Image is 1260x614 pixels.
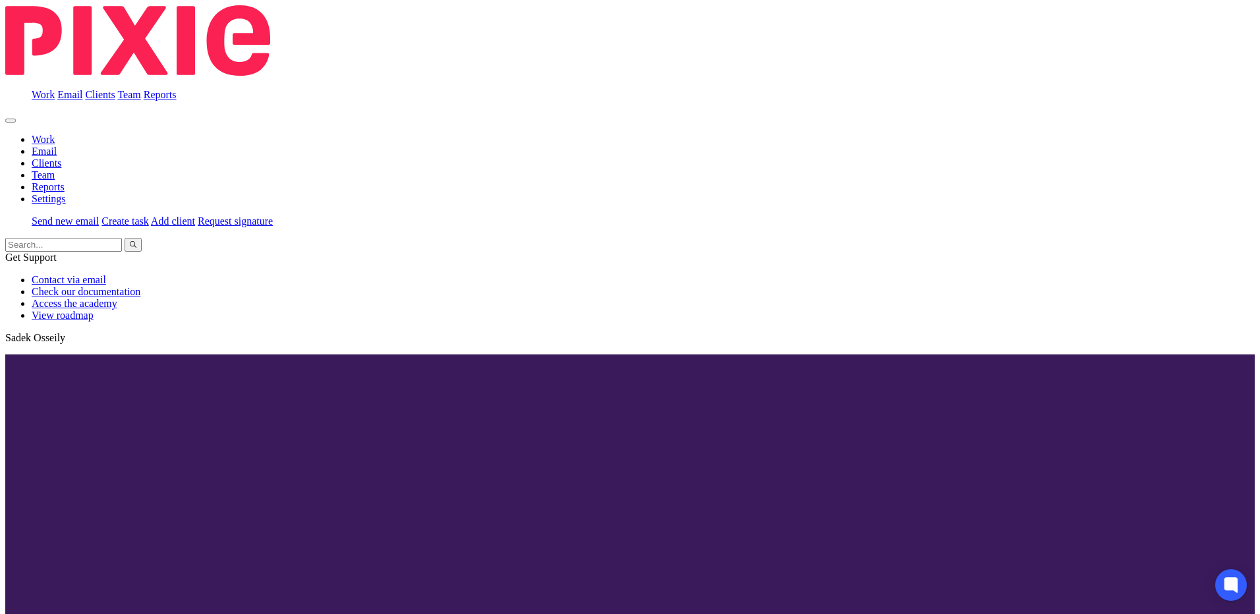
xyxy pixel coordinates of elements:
[117,89,140,100] a: Team
[144,89,177,100] a: Reports
[125,238,142,252] button: Search
[5,238,122,252] input: Search
[32,146,57,157] a: Email
[32,286,140,297] a: Check our documentation
[32,298,117,309] a: Access the academy
[32,89,55,100] a: Work
[151,215,195,227] a: Add client
[32,181,65,192] a: Reports
[32,193,66,204] a: Settings
[32,134,55,145] a: Work
[32,310,94,321] a: View roadmap
[32,157,61,169] a: Clients
[5,332,1255,344] p: Sadek Osseily
[5,5,270,76] img: Pixie
[32,215,99,227] a: Send new email
[198,215,273,227] a: Request signature
[32,274,106,285] a: Contact via email
[101,215,149,227] a: Create task
[57,89,82,100] a: Email
[32,169,55,181] a: Team
[5,252,57,263] span: Get Support
[85,89,115,100] a: Clients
